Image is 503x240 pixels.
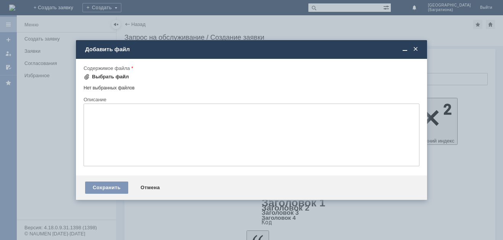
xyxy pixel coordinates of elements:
div: Добавить файл [85,46,419,53]
div: Выбрать файл [92,74,129,80]
div: Описание [84,97,418,102]
div: Нет выбранных файлов [84,82,419,91]
span: Закрыть [412,46,419,53]
div: Содержимое файла [84,66,418,71]
span: Свернуть (Ctrl + M) [401,46,409,53]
